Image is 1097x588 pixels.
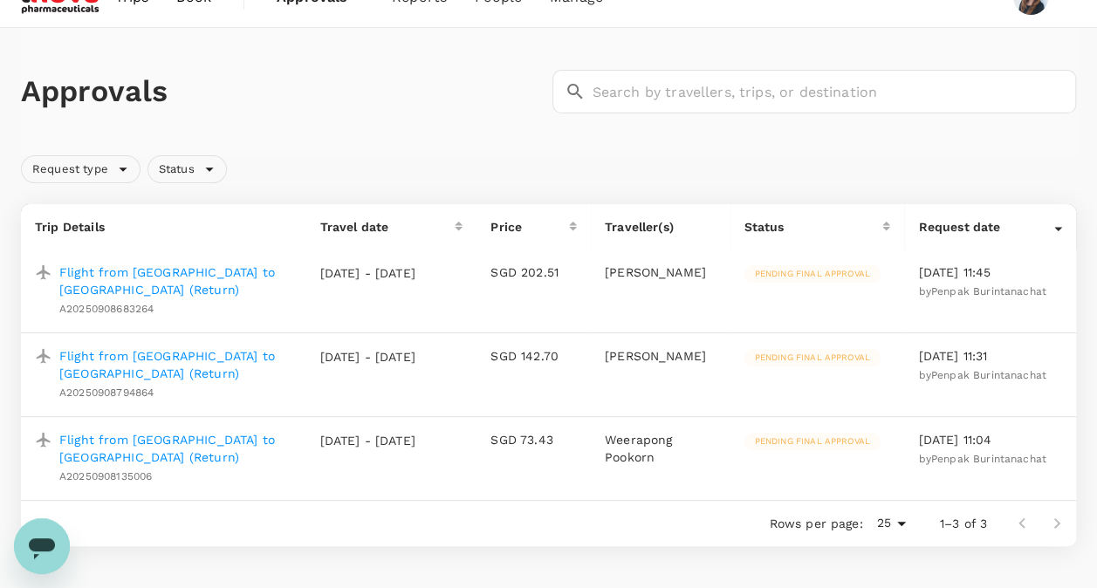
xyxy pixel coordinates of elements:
[490,263,577,281] p: SGD 202.51
[490,218,569,236] div: Price
[918,285,1046,297] span: by
[605,347,716,365] p: [PERSON_NAME]
[147,155,227,183] div: Status
[918,369,1046,381] span: by
[319,218,455,236] div: Travel date
[744,268,881,280] span: Pending final approval
[918,347,1062,365] p: [DATE] 11:31
[21,155,141,183] div: Request type
[744,352,881,364] span: Pending final approval
[319,432,415,449] p: [DATE] - [DATE]
[918,453,1046,465] span: by
[148,161,205,178] span: Status
[59,347,291,382] a: Flight from [GEOGRAPHIC_DATA] to [GEOGRAPHIC_DATA] (Return)
[59,263,291,298] a: Flight from [GEOGRAPHIC_DATA] to [GEOGRAPHIC_DATA] (Return)
[21,73,545,110] h1: Approvals
[605,218,716,236] p: Traveller(s)
[319,348,415,366] p: [DATE] - [DATE]
[918,218,1054,236] div: Request date
[931,453,1046,465] span: Penpak Burintanachat
[931,285,1046,297] span: Penpak Burintanachat
[490,347,577,365] p: SGD 142.70
[59,470,152,482] span: A20250908135006
[931,369,1046,381] span: Penpak Burintanachat
[319,264,415,282] p: [DATE] - [DATE]
[918,263,1062,281] p: [DATE] 11:45
[605,431,716,466] p: Weerapong Pookorn
[59,303,154,315] span: A20250908683264
[918,431,1062,448] p: [DATE] 11:04
[744,218,883,236] div: Status
[59,431,291,466] a: Flight from [GEOGRAPHIC_DATA] to [GEOGRAPHIC_DATA] (Return)
[869,510,911,536] div: 25
[35,218,291,236] p: Trip Details
[605,263,716,281] p: [PERSON_NAME]
[59,386,154,399] span: A20250908794864
[593,70,1077,113] input: Search by travellers, trips, or destination
[490,431,577,448] p: SGD 73.43
[22,161,119,178] span: Request type
[940,515,987,532] p: 1–3 of 3
[744,435,881,448] span: Pending final approval
[769,515,862,532] p: Rows per page:
[14,518,70,574] iframe: Button to launch messaging window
